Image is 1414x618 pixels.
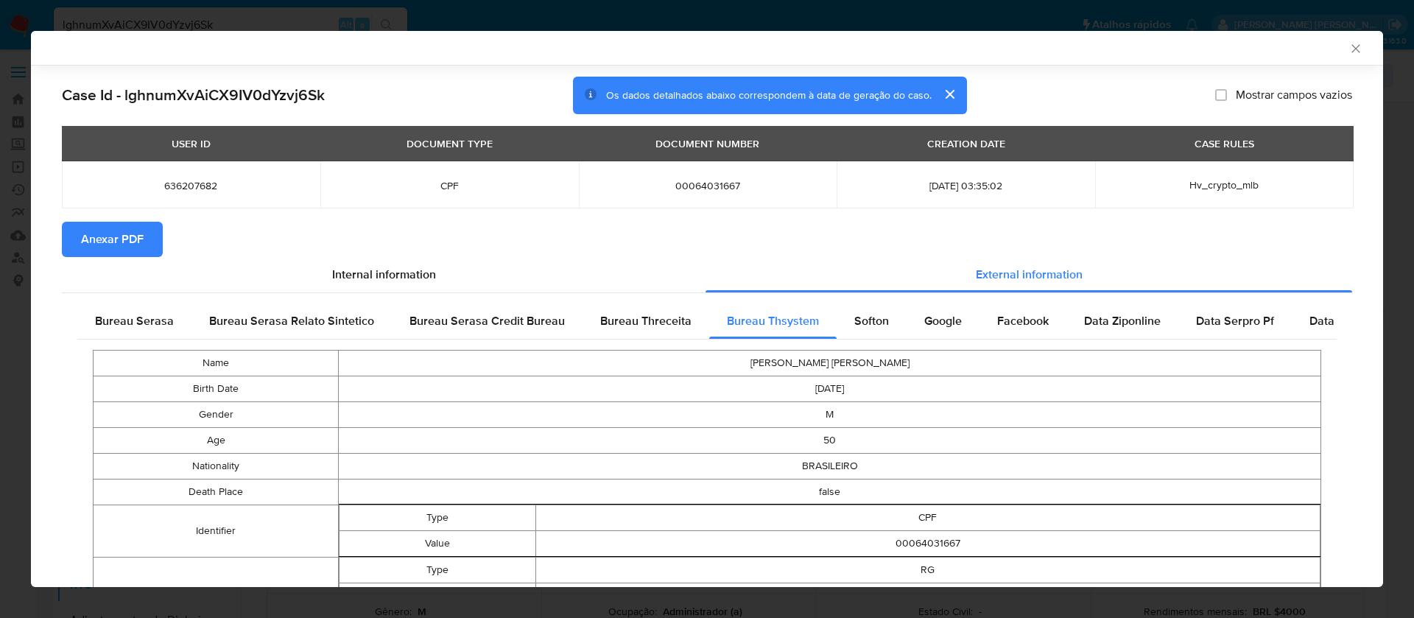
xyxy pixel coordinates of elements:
[854,312,889,329] span: Softon
[535,583,1320,608] td: 7407569
[94,479,339,505] td: Death Place
[997,312,1049,329] span: Facebook
[95,312,174,329] span: Bureau Serasa
[339,453,1321,479] td: BRASILEIRO
[727,312,819,329] span: Bureau Thsystem
[339,376,1321,401] td: [DATE]
[1348,41,1362,55] button: Fechar a janela
[606,88,932,102] span: Os dados detalhados abaixo correspondem à data de geração do caso.
[924,312,962,329] span: Google
[94,401,339,427] td: Gender
[535,557,1320,583] td: RG
[94,505,339,557] td: Identifier
[94,350,339,376] td: Name
[338,179,561,192] span: CPF
[918,131,1014,156] div: CREATION DATE
[398,131,502,156] div: DOCUMENT TYPE
[80,179,303,192] span: 636207682
[1189,178,1259,192] span: Hv_crypto_mlb
[339,401,1321,427] td: M
[163,131,219,156] div: USER ID
[600,312,692,329] span: Bureau Threceita
[976,266,1083,283] span: External information
[340,583,535,608] td: Value
[1196,312,1274,329] span: Data Serpro Pf
[77,303,1337,339] div: Detailed external info
[409,312,565,329] span: Bureau Serasa Credit Bureau
[94,376,339,401] td: Birth Date
[1236,88,1352,102] span: Mostrar campos vazios
[535,505,1320,530] td: CPF
[1215,89,1227,101] input: Mostrar campos vazios
[31,31,1383,587] div: closure-recommendation-modal
[340,505,535,530] td: Type
[94,453,339,479] td: Nationality
[62,257,1352,292] div: Detailed info
[597,179,820,192] span: 00064031667
[340,557,535,583] td: Type
[339,427,1321,453] td: 50
[854,179,1077,192] span: [DATE] 03:35:02
[339,350,1321,376] td: [PERSON_NAME] [PERSON_NAME]
[1186,131,1263,156] div: CASE RULES
[81,223,144,256] span: Anexar PDF
[340,530,535,556] td: Value
[535,530,1320,556] td: 00064031667
[332,266,436,283] span: Internal information
[62,85,325,105] h2: Case Id - lghnumXvAiCX9IV0dYzvj6Sk
[94,427,339,453] td: Age
[339,479,1321,505] td: false
[1309,312,1387,329] span: Data Serpro Pj
[932,77,967,112] button: cerrar
[62,222,163,257] button: Anexar PDF
[209,312,374,329] span: Bureau Serasa Relato Sintetico
[1084,312,1161,329] span: Data Ziponline
[647,131,768,156] div: DOCUMENT NUMBER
